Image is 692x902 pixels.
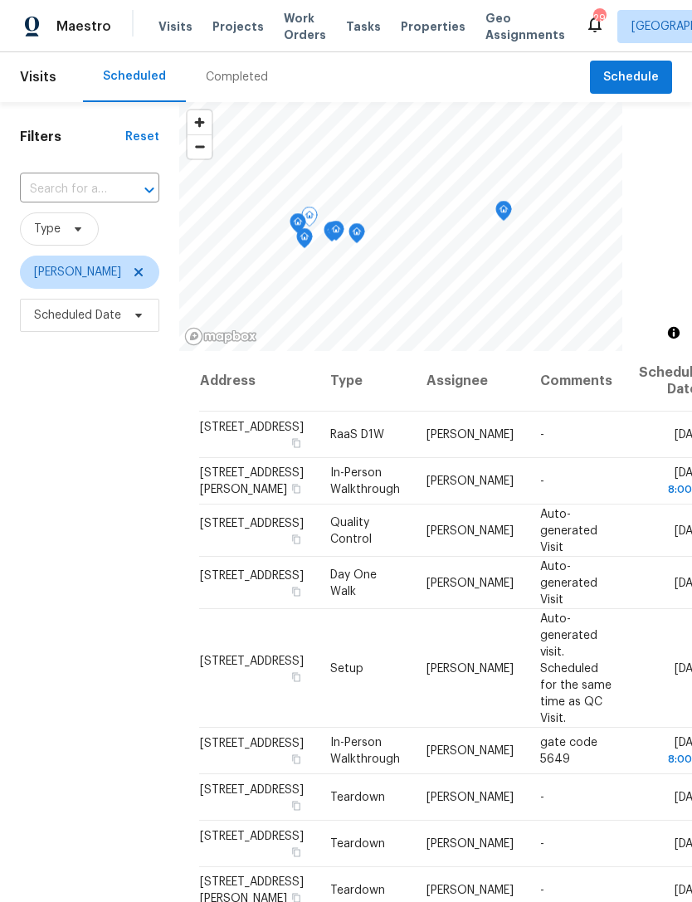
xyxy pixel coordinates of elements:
[324,222,340,247] div: Map marker
[401,18,465,35] span: Properties
[20,129,125,145] h1: Filters
[540,560,597,605] span: Auto-generated Visit
[540,429,544,441] span: -
[540,508,597,553] span: Auto-generated Visit
[540,475,544,487] span: -
[289,583,304,598] button: Copy Address
[330,429,384,441] span: RaaS D1W
[330,662,363,674] span: Setup
[317,351,413,412] th: Type
[125,129,159,145] div: Reset
[426,792,514,803] span: [PERSON_NAME]
[330,792,385,803] span: Teardown
[179,102,622,351] canvas: Map
[289,845,304,860] button: Copy Address
[20,177,113,202] input: Search for an address...
[188,135,212,158] span: Zoom out
[184,327,257,346] a: Mapbox homepage
[200,738,304,749] span: [STREET_ADDRESS]
[20,59,56,95] span: Visits
[330,568,377,597] span: Day One Walk
[200,784,304,796] span: [STREET_ADDRESS]
[200,569,304,581] span: [STREET_ADDRESS]
[495,201,512,227] div: Map marker
[540,737,597,765] span: gate code 5649
[540,792,544,803] span: -
[413,351,527,412] th: Assignee
[593,10,605,27] div: 29
[199,351,317,412] th: Address
[540,612,612,724] span: Auto-generated visit. Scheduled for the same time as QC Visit.
[200,422,304,433] span: [STREET_ADDRESS]
[330,885,385,896] span: Teardown
[426,838,514,850] span: [PERSON_NAME]
[56,18,111,35] span: Maestro
[289,669,304,684] button: Copy Address
[669,324,679,342] span: Toggle attribution
[328,221,344,246] div: Map marker
[200,467,304,495] span: [STREET_ADDRESS][PERSON_NAME]
[330,737,400,765] span: In-Person Walkthrough
[426,662,514,674] span: [PERSON_NAME]
[138,178,161,202] button: Open
[346,21,381,32] span: Tasks
[426,475,514,487] span: [PERSON_NAME]
[603,67,659,88] span: Schedule
[426,745,514,757] span: [PERSON_NAME]
[200,831,304,842] span: [STREET_ADDRESS]
[188,134,212,158] button: Zoom out
[200,655,304,666] span: [STREET_ADDRESS]
[158,18,192,35] span: Visits
[212,18,264,35] span: Projects
[426,577,514,588] span: [PERSON_NAME]
[301,207,318,232] div: Map marker
[296,228,313,254] div: Map marker
[485,10,565,43] span: Geo Assignments
[103,68,166,85] div: Scheduled
[540,885,544,896] span: -
[289,798,304,813] button: Copy Address
[540,838,544,850] span: -
[289,436,304,451] button: Copy Address
[426,524,514,536] span: [PERSON_NAME]
[426,885,514,896] span: [PERSON_NAME]
[188,110,212,134] button: Zoom in
[426,429,514,441] span: [PERSON_NAME]
[330,838,385,850] span: Teardown
[290,213,306,239] div: Map marker
[590,61,672,95] button: Schedule
[206,69,268,85] div: Completed
[348,223,365,249] div: Map marker
[200,517,304,529] span: [STREET_ADDRESS]
[330,467,400,495] span: In-Person Walkthrough
[34,307,121,324] span: Scheduled Date
[664,323,684,343] button: Toggle attribution
[34,264,121,280] span: [PERSON_NAME]
[330,516,372,544] span: Quality Control
[289,531,304,546] button: Copy Address
[289,752,304,767] button: Copy Address
[34,221,61,237] span: Type
[289,481,304,496] button: Copy Address
[527,351,626,412] th: Comments
[284,10,326,43] span: Work Orders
